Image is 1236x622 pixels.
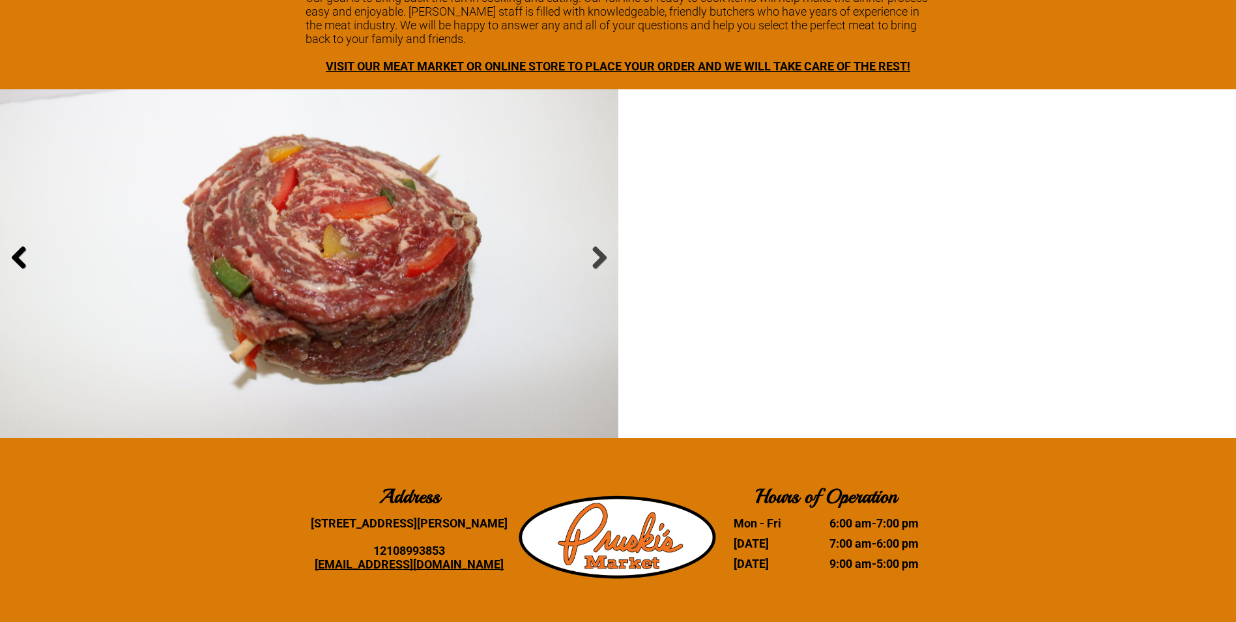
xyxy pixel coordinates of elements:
[810,537,919,550] dd: -
[829,537,872,550] time: 7:00 am
[306,544,514,557] div: 12108993853
[810,516,919,530] dd: -
[734,537,808,550] dt: [DATE]
[810,557,919,570] dd: -
[326,59,910,73] a: VISIT OUR MEAT MARKET OR ONLINE STORE TO PLACE YOUR ORDER AND WE WILL TAKE CARE OF THE REST!
[829,557,872,570] time: 9:00 am
[876,557,919,570] time: 5:00 pm
[315,557,504,571] a: [EMAIL_ADDRESS][DOMAIN_NAME]
[734,516,808,530] dt: Mon - Fri
[876,516,919,530] time: 7:00 pm
[379,484,440,509] b: Address
[306,516,514,530] div: [STREET_ADDRESS][PERSON_NAME]
[876,537,919,550] time: 6:00 pm
[829,516,872,530] time: 6:00 am
[519,488,718,587] img: Pruski-s+Market+HQ+Logo2-1920w.png
[734,557,808,570] dt: [DATE]
[755,484,897,509] b: Hours of Operation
